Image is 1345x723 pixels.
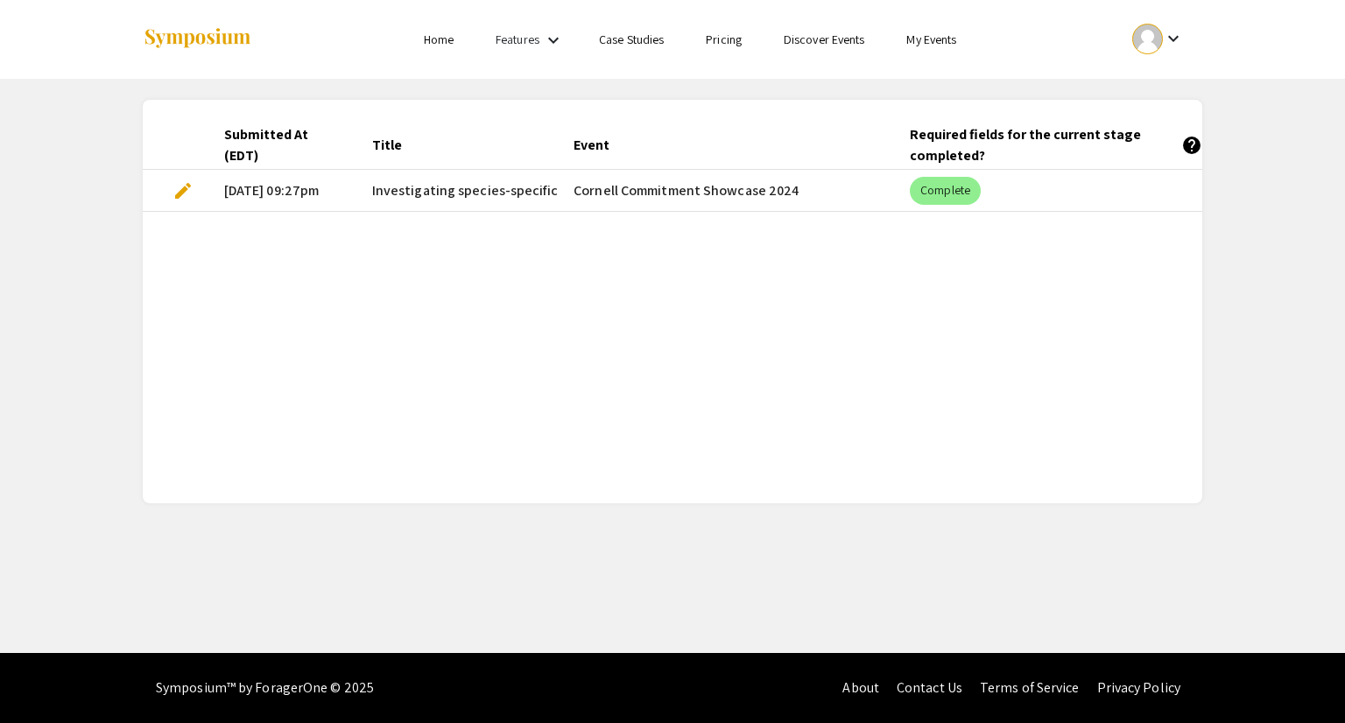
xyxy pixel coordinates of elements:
[784,32,865,47] a: Discover Events
[599,32,664,47] a: Case Studies
[143,27,252,51] img: Symposium by ForagerOne
[173,180,194,201] span: edit
[910,177,981,205] mat-chip: Complete
[210,170,358,212] mat-cell: [DATE] 09:27pm
[910,124,1202,166] div: Required fields for the current stage completed?
[906,32,956,47] a: My Events
[706,32,742,47] a: Pricing
[1181,135,1202,156] mat-icon: help
[13,644,74,710] iframe: Chat
[224,124,344,166] div: Submitted At (EDT)
[897,678,962,697] a: Contact Us
[842,678,879,697] a: About
[980,678,1080,697] a: Terms of Service
[910,124,1218,166] div: Required fields for the current stage completed?help
[372,135,402,156] div: Title
[560,170,896,212] mat-cell: Cornell Commitment Showcase 2024
[156,653,374,723] div: Symposium™ by ForagerOne © 2025
[1114,19,1202,59] button: Expand account dropdown
[424,32,454,47] a: Home
[372,135,418,156] div: Title
[372,180,1074,201] span: Investigating species-specific tissue development in two sea anemones, Metridium senile and Metri...
[496,32,539,47] a: Features
[574,135,625,156] div: Event
[1097,678,1180,697] a: Privacy Policy
[224,124,328,166] div: Submitted At (EDT)
[543,30,564,51] mat-icon: Expand Features list
[1163,28,1184,49] mat-icon: Expand account dropdown
[574,135,609,156] div: Event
